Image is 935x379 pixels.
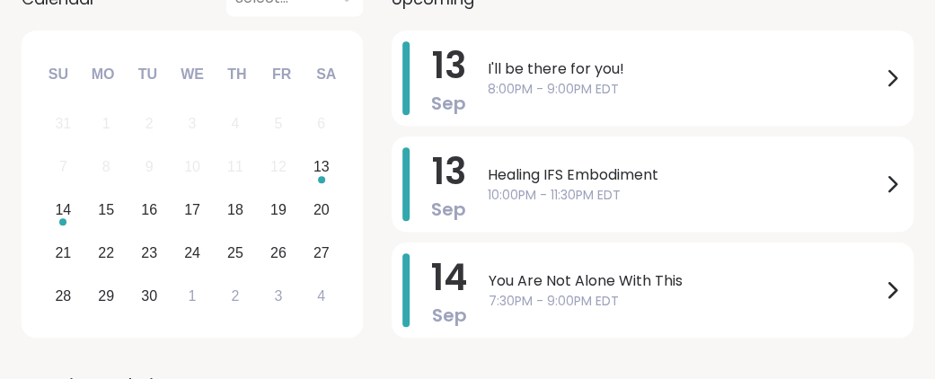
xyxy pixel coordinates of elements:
div: 26 [270,241,287,265]
div: Tu [128,55,167,94]
div: 13 [313,154,330,179]
div: 14 [55,198,71,222]
div: 17 [184,198,200,222]
div: 9 [146,154,154,179]
span: I'll be there for you! [488,58,881,80]
div: Choose Sunday, September 21st, 2025 [44,234,83,272]
div: Choose Wednesday, October 1st, 2025 [173,277,212,315]
div: 6 [317,111,325,136]
div: Choose Thursday, September 25th, 2025 [216,234,255,272]
div: 24 [184,241,200,265]
span: You Are Not Alone With This [489,270,881,292]
div: Choose Tuesday, September 23rd, 2025 [130,234,169,272]
div: 3 [189,111,197,136]
div: Choose Saturday, September 27th, 2025 [302,234,340,272]
div: Choose Friday, September 19th, 2025 [259,191,297,230]
div: Not available Thursday, September 11th, 2025 [216,148,255,187]
div: Choose Saturday, September 13th, 2025 [302,148,340,187]
div: 11 [227,154,243,179]
div: 31 [55,111,71,136]
div: Mo [83,55,122,94]
div: 30 [141,284,157,308]
span: Healing IFS Embodiment [488,164,881,186]
div: 15 [98,198,114,222]
span: 14 [431,252,467,303]
span: 10:00PM - 11:30PM EDT [488,186,881,205]
div: 4 [317,284,325,308]
div: 7 [59,154,67,179]
div: 27 [313,241,330,265]
div: Choose Tuesday, September 16th, 2025 [130,191,169,230]
div: Choose Sunday, September 14th, 2025 [44,191,83,230]
div: Choose Monday, September 15th, 2025 [87,191,126,230]
div: Not available Tuesday, September 2nd, 2025 [130,105,169,144]
div: Choose Thursday, October 2nd, 2025 [216,277,255,315]
div: 10 [184,154,200,179]
div: Not available Friday, September 12th, 2025 [259,148,297,187]
div: Not available Monday, September 1st, 2025 [87,105,126,144]
div: Choose Friday, September 26th, 2025 [259,234,297,272]
div: 19 [270,198,287,222]
div: Not available Wednesday, September 3rd, 2025 [173,105,212,144]
div: Not available Monday, September 8th, 2025 [87,148,126,187]
div: 8 [102,154,110,179]
div: 22 [98,241,114,265]
div: 25 [227,241,243,265]
span: Sep [431,197,466,222]
div: 2 [146,111,154,136]
div: Not available Wednesday, September 10th, 2025 [173,148,212,187]
div: Not available Sunday, August 31st, 2025 [44,105,83,144]
div: Choose Thursday, September 18th, 2025 [216,191,255,230]
div: Choose Saturday, October 4th, 2025 [302,277,340,315]
div: We [172,55,212,94]
span: Sep [432,303,467,328]
div: 1 [102,111,110,136]
div: Su [39,55,78,94]
div: Choose Sunday, September 28th, 2025 [44,277,83,315]
div: Not available Friday, September 5th, 2025 [259,105,297,144]
div: Th [217,55,257,94]
div: Choose Tuesday, September 30th, 2025 [130,277,169,315]
div: 12 [270,154,287,179]
div: 1 [189,284,197,308]
div: 2 [231,284,239,308]
div: 3 [274,284,282,308]
span: 7:30PM - 9:00PM EDT [489,292,881,311]
div: 18 [227,198,243,222]
div: 4 [231,111,239,136]
div: Fr [261,55,301,94]
div: 5 [274,111,282,136]
div: 29 [98,284,114,308]
div: 16 [141,198,157,222]
div: Not available Saturday, September 6th, 2025 [302,105,340,144]
div: Choose Monday, September 29th, 2025 [87,277,126,315]
div: Choose Wednesday, September 17th, 2025 [173,191,212,230]
span: 8:00PM - 9:00PM EDT [488,80,881,99]
div: Not available Thursday, September 4th, 2025 [216,105,255,144]
div: month 2025-09 [41,102,342,317]
div: Not available Sunday, September 7th, 2025 [44,148,83,187]
span: Sep [431,91,466,116]
div: 28 [55,284,71,308]
div: 23 [141,241,157,265]
div: Choose Wednesday, September 24th, 2025 [173,234,212,272]
div: Choose Monday, September 22nd, 2025 [87,234,126,272]
span: 13 [432,146,466,197]
div: Sa [306,55,346,94]
div: 21 [55,241,71,265]
span: 13 [432,40,466,91]
div: 20 [313,198,330,222]
div: Choose Friday, October 3rd, 2025 [259,277,297,315]
div: Choose Saturday, September 20th, 2025 [302,191,340,230]
div: Not available Tuesday, September 9th, 2025 [130,148,169,187]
